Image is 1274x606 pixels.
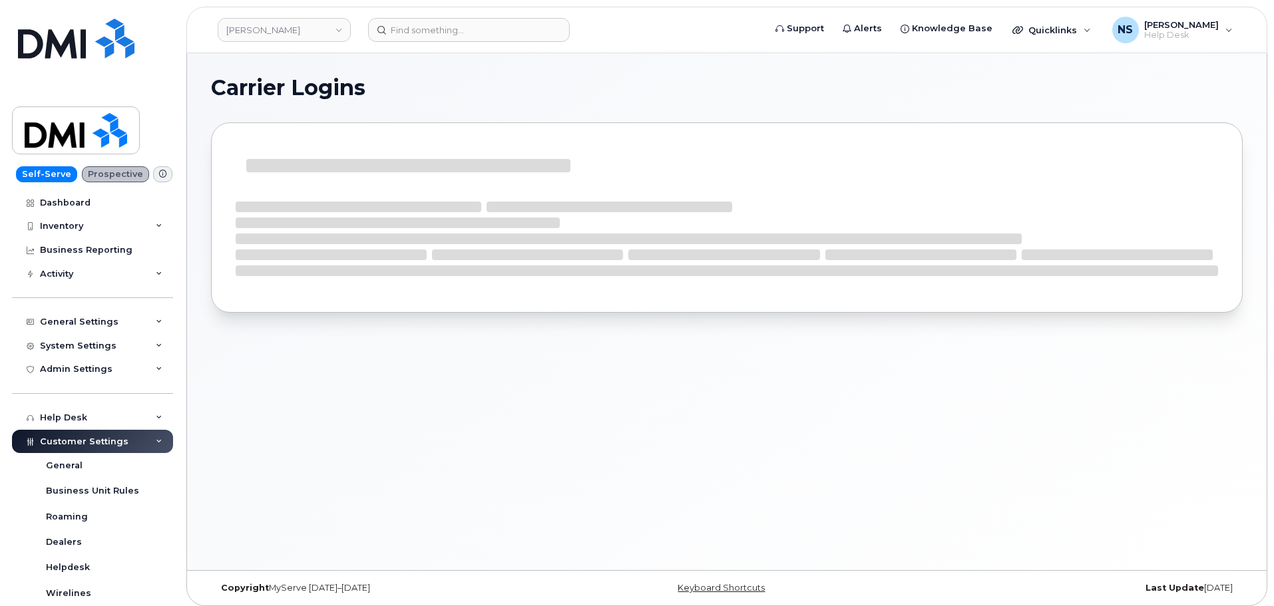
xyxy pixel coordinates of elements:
div: [DATE] [899,583,1243,593]
div: MyServe [DATE]–[DATE] [211,583,555,593]
strong: Copyright [221,583,269,593]
strong: Last Update [1146,583,1204,593]
span: Carrier Logins [211,78,365,98]
a: Keyboard Shortcuts [678,583,765,593]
